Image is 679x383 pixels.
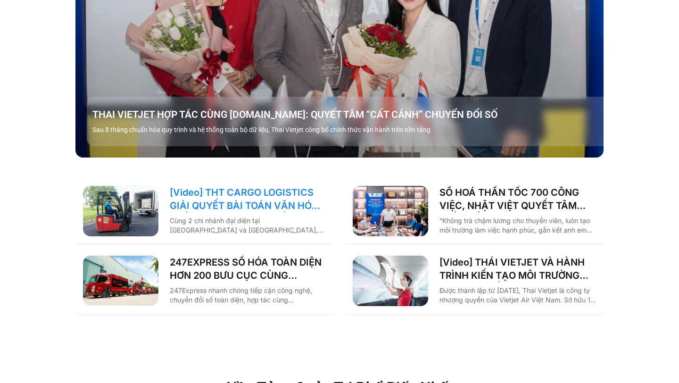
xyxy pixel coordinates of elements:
p: Cùng 2 chi nhánh đại diện tại [GEOGRAPHIC_DATA] và [GEOGRAPHIC_DATA], THT Cargo Logistics là một ... [170,216,326,235]
a: SỐ HOÁ THẦN TỐC 700 CÔNG VIỆC, NHẬT VIỆT QUYẾT TÂM “GẮN KẾT TÀU – BỜ” [439,186,596,212]
p: Được thành lập từ [DATE], Thai Vietjet là công ty nhượng quyền của Vietjet Air Việt Nam. Sở hữu 1... [439,286,596,305]
img: Thai VietJet chuyển đổi số cùng Basevn [353,256,428,306]
p: 247Express nhanh chóng tiếp cận công nghệ, chuyển đổi số toàn diện, hợp tác cùng [DOMAIN_NAME] để... [170,286,326,305]
a: [Video] THT CARGO LOGISTICS GIẢI QUYẾT BÀI TOÁN VĂN HÓA NHẰM TĂNG TRƯỞNG BỀN VỮNG CÙNG BASE [170,186,326,212]
a: [Video] THÁI VIETJET VÀ HÀNH TRÌNH KIẾN TẠO MÔI TRƯỜNG LÀM VIỆC SỐ CÙNG [DOMAIN_NAME] [439,256,596,282]
p: Sau 8 tháng chuẩn hóa quy trình và hệ thống toàn bộ dữ liệu, Thai Vietjet công bố chính thức vận ... [92,125,609,135]
a: 247EXPRESS SỐ HÓA TOÀN DIỆN HƠN 200 BƯU CỤC CÙNG [DOMAIN_NAME] [170,256,326,282]
img: 247 express chuyển đổi số cùng base [83,256,158,306]
a: THAI VIETJET HỢP TÁC CÙNG [DOMAIN_NAME]: QUYẾT TÂM “CẤT CÁNH” CHUYỂN ĐỔI SỐ [92,108,609,121]
p: “Không trả chậm lương cho thuyền viên, luôn tạo môi trường làm việc hạnh phúc, gắn kết anh em tàu... [439,216,596,235]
